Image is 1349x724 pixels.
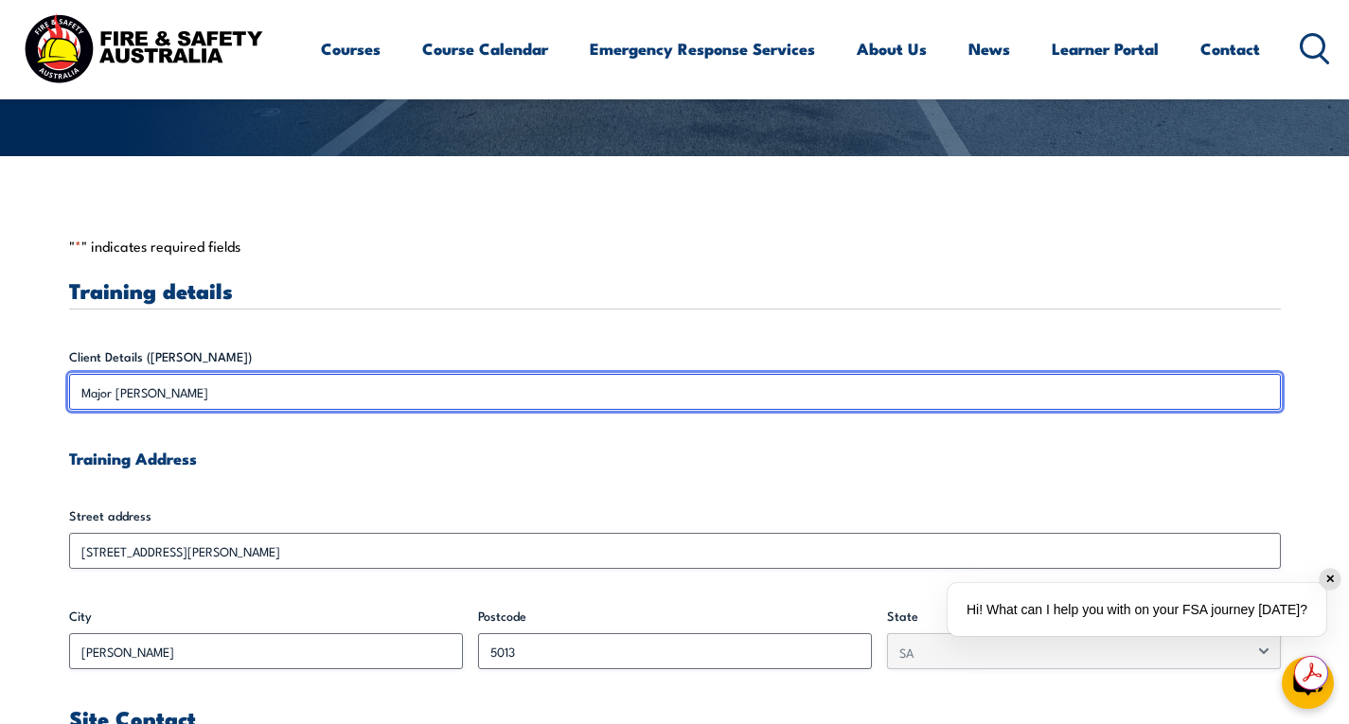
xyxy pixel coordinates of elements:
label: State [887,607,1281,626]
label: City [69,607,463,626]
div: Hi! What can I help you with on your FSA journey [DATE]? [948,583,1326,636]
label: Client Details ([PERSON_NAME]) [69,347,1281,366]
a: Emergency Response Services [590,24,815,74]
button: chat-button [1282,657,1334,709]
a: About Us [857,24,927,74]
h3: Training details [69,279,1281,301]
a: Learner Portal [1052,24,1159,74]
p: " " indicates required fields [69,237,1281,256]
label: Street address [69,506,1281,525]
label: Postcode [478,607,872,626]
a: Contact [1200,24,1260,74]
h4: Training Address [69,448,1281,468]
a: Course Calendar [422,24,548,74]
a: News [968,24,1010,74]
div: ✕ [1320,569,1340,590]
a: Courses [321,24,381,74]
